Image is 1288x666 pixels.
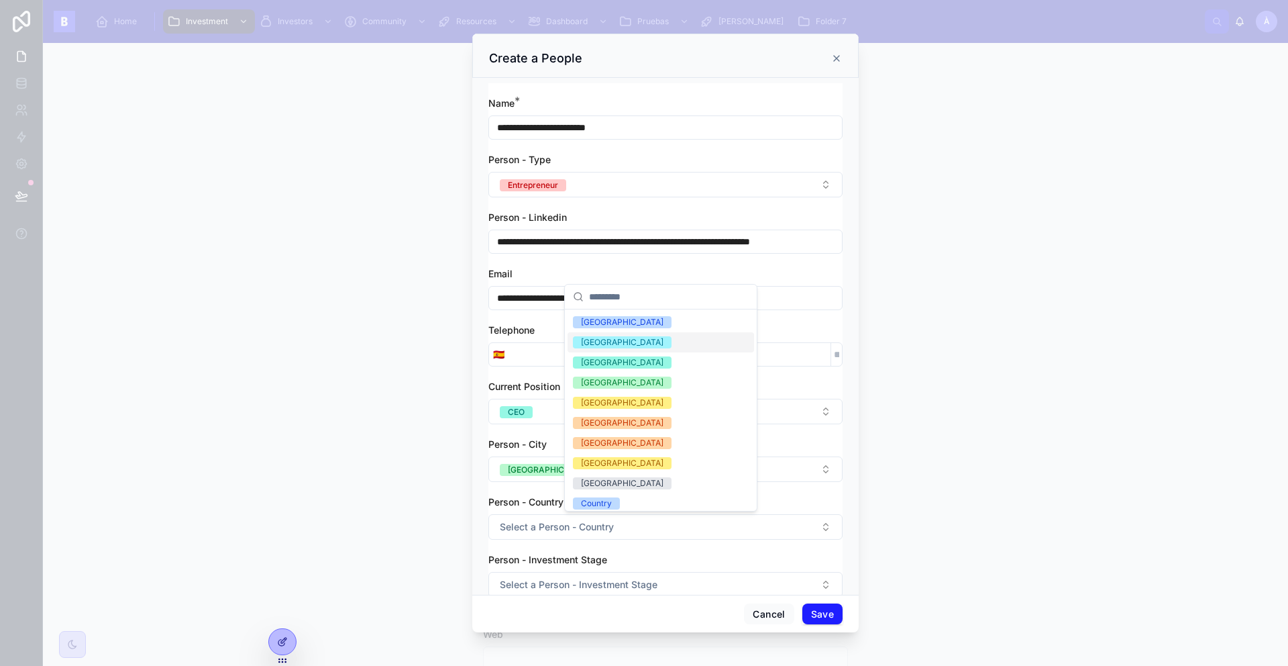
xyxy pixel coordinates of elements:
span: Current Position [488,381,560,392]
div: [GEOGRAPHIC_DATA] [581,397,663,409]
div: [GEOGRAPHIC_DATA] [581,356,663,369]
button: Select Button [488,457,843,482]
span: Name [488,97,515,109]
span: Person - Country [488,496,563,508]
span: 🇪🇸 [493,348,504,361]
div: Country [581,497,612,510]
span: Person - Investment Stage [488,554,607,565]
div: Suggestions [565,310,757,511]
div: [GEOGRAPHIC_DATA] [581,336,663,348]
button: Select Button [488,572,843,598]
div: [GEOGRAPHIC_DATA] [581,316,663,328]
div: Entrepreneur [508,179,558,191]
button: Select Button [488,399,843,424]
div: [GEOGRAPHIC_DATA] [581,477,663,489]
span: Telephone [488,324,535,336]
button: Cancel [744,604,794,625]
span: Person - City [488,438,547,450]
span: Select a Person - Investment Stage [500,578,657,591]
div: [GEOGRAPHIC_DATA] [581,417,663,429]
button: Select Button [488,514,843,540]
button: Select Button [489,342,508,367]
div: [GEOGRAPHIC_DATA] [581,377,663,389]
h3: Create a People [489,50,582,66]
span: Person - Type [488,154,551,165]
button: Unselect CEO [500,405,533,418]
button: Select Button [488,172,843,197]
div: [GEOGRAPHIC_DATA] [581,457,663,469]
div: [GEOGRAPHIC_DATA] [581,437,663,449]
span: Person - Linkedin [488,211,567,223]
div: [GEOGRAPHIC_DATA] [508,464,593,476]
span: Select a Person - Country [500,520,614,534]
button: Save [802,604,843,625]
button: Unselect ENTREPRENEUR [500,178,566,191]
div: CEO [508,406,525,418]
span: Email [488,268,513,279]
